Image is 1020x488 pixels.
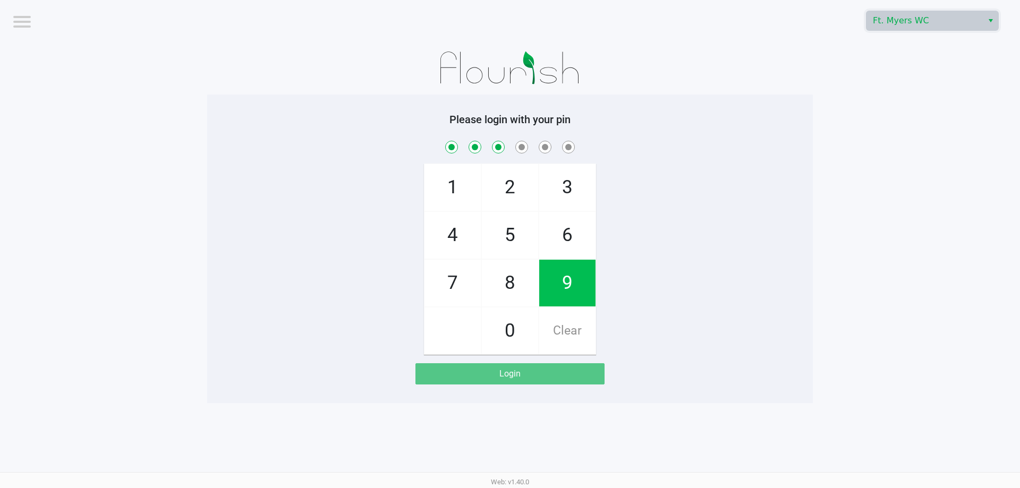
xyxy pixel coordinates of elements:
[539,260,596,306] span: 9
[482,260,538,306] span: 8
[482,307,538,354] span: 0
[983,11,998,30] button: Select
[482,164,538,211] span: 2
[873,14,976,27] span: Ft. Myers WC
[539,164,596,211] span: 3
[539,212,596,259] span: 6
[424,260,481,306] span: 7
[491,478,529,486] span: Web: v1.40.0
[424,164,481,211] span: 1
[482,212,538,259] span: 5
[539,307,596,354] span: Clear
[424,212,481,259] span: 4
[215,113,805,126] h5: Please login with your pin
